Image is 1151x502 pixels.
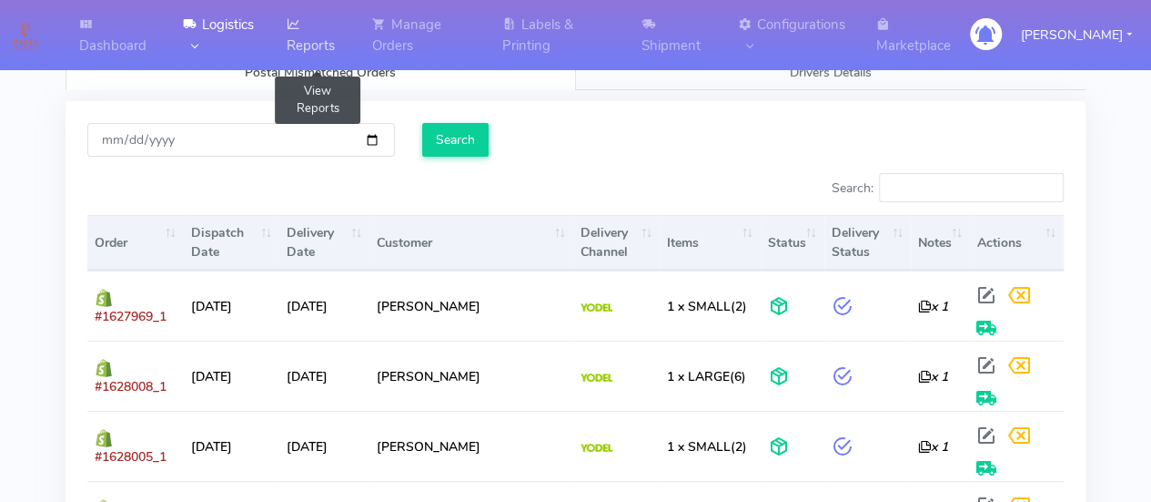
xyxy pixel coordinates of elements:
[279,215,369,271] th: Delivery Date: activate to sort column ascending
[95,448,167,466] span: #1628005_1
[369,271,573,341] td: [PERSON_NAME]
[918,438,948,456] i: x 1
[279,411,369,481] td: [DATE]
[581,374,612,383] img: Yodel
[279,341,369,411] td: [DATE]
[184,271,279,341] td: [DATE]
[369,215,573,271] th: Customer: activate to sort column ascending
[87,215,184,271] th: Order: activate to sort column ascending
[667,298,731,315] span: 1 x SMALL
[761,215,824,271] th: Status: activate to sort column ascending
[918,298,948,315] i: x 1
[667,368,746,385] span: (6)
[66,55,1085,90] ul: Tabs
[667,438,747,456] span: (2)
[667,298,747,315] span: (2)
[184,215,279,271] th: Dispatch Date: activate to sort column ascending
[790,64,872,81] span: Drivers Details
[667,438,731,456] span: 1 x SMALL
[824,215,911,271] th: Delivery Status: activate to sort column ascending
[581,303,612,312] img: Yodel
[369,341,573,411] td: [PERSON_NAME]
[245,64,396,81] span: Postal Mismatched Orders
[970,215,1064,271] th: Actions: activate to sort column ascending
[184,341,279,411] td: [DATE]
[667,368,730,385] span: 1 x LARGE
[369,411,573,481] td: [PERSON_NAME]
[573,215,660,271] th: Delivery Channel: activate to sort column ascending
[918,368,948,385] i: x 1
[831,173,1064,202] label: Search:
[1007,16,1146,54] button: [PERSON_NAME]
[879,173,1064,202] input: Search:
[95,378,167,395] span: #1628008_1
[660,215,761,271] th: Items: activate to sort column ascending
[911,215,970,271] th: Notes: activate to sort column ascending
[95,308,167,325] span: #1627969_1
[279,271,369,341] td: [DATE]
[184,411,279,481] td: [DATE]
[581,444,612,453] img: Yodel
[422,123,490,157] input: Search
